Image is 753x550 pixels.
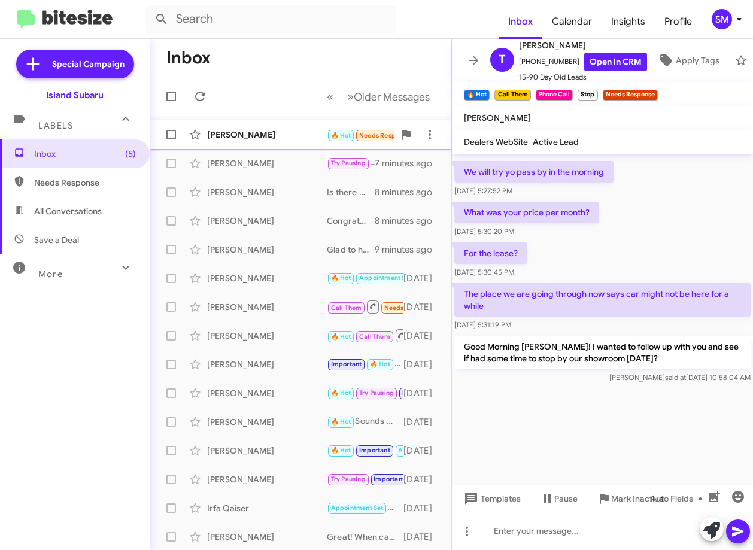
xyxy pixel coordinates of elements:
[207,531,327,543] div: [PERSON_NAME]
[331,274,351,282] span: 🔥 Hot
[166,48,211,68] h1: Inbox
[403,531,442,543] div: [DATE]
[454,283,751,317] p: The place we are going through now says car might not be here for a while
[327,501,403,515] div: Great! When would be the best for you to come in for your appraisal?
[454,320,511,329] span: [DATE] 5:31:19 PM
[454,336,751,369] p: Good Morning [PERSON_NAME]! I wanted to follow up with you and see if had some time to stop by ou...
[359,132,410,139] span: Needs Response
[676,50,719,71] span: Apply Tags
[499,50,506,69] span: T
[52,58,125,70] span: Special Campaign
[207,416,327,428] div: [PERSON_NAME]
[403,445,442,457] div: [DATE]
[375,186,442,198] div: 8 minutes ago
[359,446,390,454] span: Important
[347,89,354,104] span: »
[402,389,433,397] span: Important
[587,488,673,509] button: Mark Inactive
[327,531,403,543] div: Great! When can you come in to go over your options?
[464,136,528,147] span: Dealers WebSite
[331,132,351,139] span: 🔥 Hot
[207,186,327,198] div: [PERSON_NAME]
[331,360,362,368] span: Important
[375,244,442,256] div: 9 minutes ago
[327,156,375,170] div: Okay! Let us know how it goes!
[375,157,442,169] div: 7 minutes ago
[702,9,740,29] button: SM
[46,89,104,101] div: Island Subaru
[602,4,655,39] a: Insights
[454,227,514,236] span: [DATE] 5:30:20 PM
[454,202,599,223] p: What was your price per month?
[331,475,366,483] span: Try Pausing
[461,488,521,509] span: Templates
[327,186,375,198] div: Is there a particular reason why?
[38,120,73,131] span: Labels
[403,301,442,313] div: [DATE]
[207,445,327,457] div: [PERSON_NAME]
[331,333,351,341] span: 🔥 Hot
[207,129,327,141] div: [PERSON_NAME]
[207,502,327,514] div: Irfa Qaiser
[578,90,597,101] small: Stop
[207,358,327,370] div: [PERSON_NAME]
[536,90,573,101] small: Phone Call
[650,488,708,509] span: Auto Fields
[327,271,403,285] div: No problem! Just let me know when you're ready to reschedule. Looking forward to hearing from you!
[655,4,702,39] span: Profile
[125,148,136,160] span: (5)
[384,304,435,312] span: Needs Response
[494,90,530,101] small: Call Them
[359,389,394,397] span: Try Pausing
[207,272,327,284] div: [PERSON_NAME]
[584,53,647,71] a: Open in CRM
[533,136,579,147] span: Active Lead
[452,488,530,509] button: Templates
[327,215,375,227] div: Congratulations!
[464,90,490,101] small: 🔥 Hot
[499,4,542,39] a: Inbox
[327,386,403,400] div: You had your chance and lost it
[542,4,602,39] a: Calendar
[34,234,79,246] span: Save a Deal
[320,84,341,109] button: Previous
[403,358,442,370] div: [DATE]
[403,272,442,284] div: [DATE]
[519,53,647,71] span: [PHONE_NUMBER]
[327,472,403,486] div: That's perfectly fine! If you ever reconsider or want to explore options in the future, feel free...
[34,205,102,217] span: All Conversations
[327,299,403,314] div: Inbound Call
[519,38,647,53] span: [PERSON_NAME]
[398,446,451,454] span: Appointment Set
[340,84,437,109] button: Next
[665,373,686,382] span: said at
[640,488,717,509] button: Auto Fields
[464,113,531,123] span: [PERSON_NAME]
[554,488,578,509] span: Pause
[145,5,396,34] input: Search
[403,387,442,399] div: [DATE]
[327,443,403,457] div: 我明白了。我們將竭誠為您購車提供協助。如有任何疑問，請隨時與我們聯繫
[331,418,351,426] span: 🔥 Hot
[207,301,327,313] div: [PERSON_NAME]
[647,50,729,71] button: Apply Tags
[454,161,614,183] p: We will try yo pass by in the morning
[403,416,442,428] div: [DATE]
[327,357,403,371] div: We are at [STREET_ADDRESS]!
[331,504,384,512] span: Appointment Set
[354,90,430,104] span: Older Messages
[327,89,333,104] span: «
[207,387,327,399] div: [PERSON_NAME]
[712,9,732,29] div: SM
[519,71,647,83] span: 15-90 Day Old Leads
[370,360,390,368] span: 🔥 Hot
[609,373,751,382] span: [PERSON_NAME] [DATE] 10:58:04 AM
[454,186,512,195] span: [DATE] 5:27:52 PM
[611,488,664,509] span: Mark Inactive
[207,330,327,342] div: [PERSON_NAME]
[375,215,442,227] div: 8 minutes ago
[454,268,514,276] span: [DATE] 5:30:45 PM
[454,242,527,264] p: For the lease?
[530,488,587,509] button: Pause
